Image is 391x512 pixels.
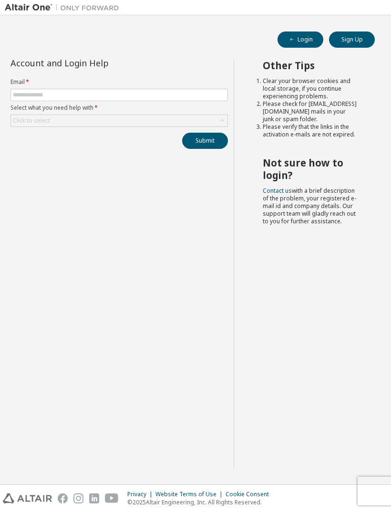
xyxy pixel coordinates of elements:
[127,491,155,498] div: Privacy
[263,77,358,100] li: Clear your browser cookies and local storage, if you continue experiencing problems.
[105,493,119,503] img: youtube.svg
[329,31,375,48] button: Sign Up
[263,187,356,225] span: with a brief description of the problem, your registered e-mail id and company details. Our suppo...
[3,493,52,503] img: altair_logo.svg
[89,493,99,503] img: linkedin.svg
[263,157,358,182] h2: Not sure how to login?
[263,123,358,138] li: Please verify that the links in the activation e-mails are not expired.
[182,133,228,149] button: Submit
[11,115,227,126] div: Click to select
[73,493,83,503] img: instagram.svg
[263,187,292,195] a: Contact us
[10,59,185,67] div: Account and Login Help
[10,78,228,86] label: Email
[263,100,358,123] li: Please check for [EMAIL_ADDRESS][DOMAIN_NAME] mails in your junk or spam folder.
[263,59,358,72] h2: Other Tips
[278,31,323,48] button: Login
[13,117,50,125] div: Click to select
[155,491,226,498] div: Website Terms of Use
[10,104,228,112] label: Select what you need help with
[127,498,275,506] p: © 2025 Altair Engineering, Inc. All Rights Reserved.
[226,491,275,498] div: Cookie Consent
[58,493,68,503] img: facebook.svg
[5,3,124,12] img: Altair One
